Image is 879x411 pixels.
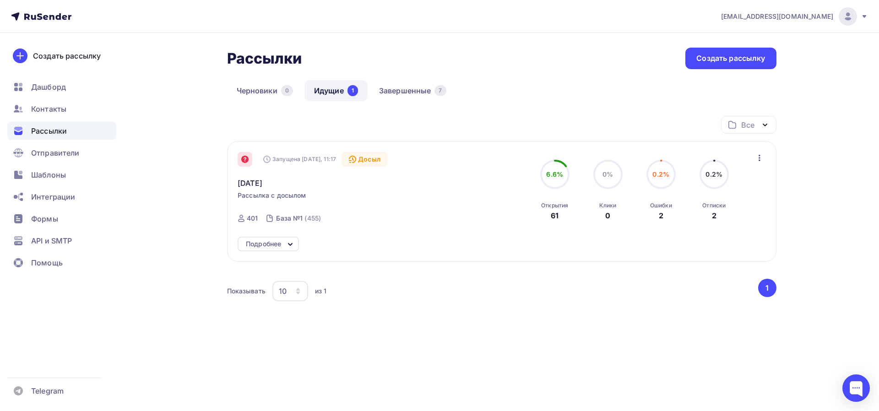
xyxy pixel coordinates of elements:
[31,191,75,202] span: Интеграции
[304,80,368,101] a: Идущие1
[315,287,327,296] div: из 1
[227,287,266,296] div: Показывать
[369,80,456,101] a: Завершенные7
[247,214,258,223] div: 401
[546,170,563,178] span: 6.6%
[238,191,306,200] span: Рассылка с досылом
[31,385,64,396] span: Telegram
[33,50,101,61] div: Создать рассылку
[599,202,616,209] div: Клики
[246,238,281,249] div: Подробнее
[7,144,116,162] a: Отправители
[705,170,722,178] span: 0.2%
[304,214,321,223] div: (455)
[551,210,559,221] div: 61
[7,210,116,228] a: Формы
[602,170,613,178] span: 0%
[276,214,303,223] div: База №1
[758,279,776,297] button: Go to page 1
[721,7,868,26] a: [EMAIL_ADDRESS][DOMAIN_NAME]
[31,257,63,268] span: Помощь
[279,286,287,297] div: 10
[272,281,309,302] button: 10
[756,279,776,297] ul: Pagination
[227,49,302,68] h2: Рассылки
[721,12,833,21] span: [EMAIL_ADDRESS][DOMAIN_NAME]
[238,178,262,189] span: [DATE]
[659,210,663,221] div: 2
[263,156,336,163] div: Запущена [DATE], 11:17
[31,147,80,158] span: Отправители
[652,170,669,178] span: 0.2%
[650,202,672,209] div: Ошибки
[741,119,754,130] div: Все
[721,116,776,134] button: Все
[275,211,322,226] a: База №1 (455)
[281,85,293,96] div: 0
[7,100,116,118] a: Контакты
[347,85,358,96] div: 1
[31,125,67,136] span: Рассылки
[696,53,765,64] div: Создать рассылку
[7,122,116,140] a: Рассылки
[31,169,66,180] span: Шаблоны
[31,81,66,92] span: Дашборд
[31,235,72,246] span: API и SMTP
[31,213,58,224] span: Формы
[227,80,303,101] a: Черновики0
[31,103,66,114] span: Контакты
[7,78,116,96] a: Дашборд
[434,85,446,96] div: 7
[702,202,726,209] div: Отписки
[605,210,610,221] div: 0
[342,152,388,167] div: Досыл
[7,166,116,184] a: Шаблоны
[541,202,568,209] div: Открытия
[712,210,716,221] div: 2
